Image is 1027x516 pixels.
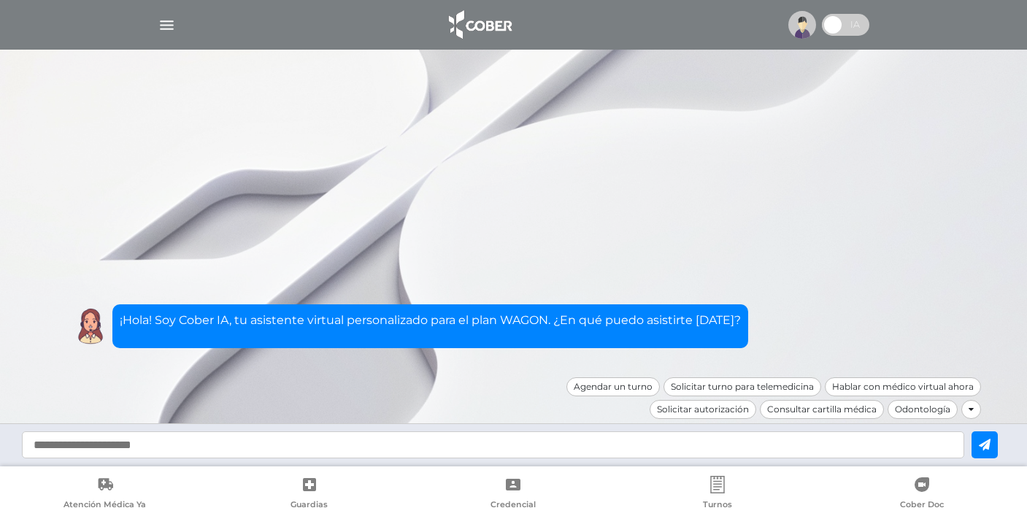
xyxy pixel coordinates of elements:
a: Cober Doc [820,476,1024,513]
a: Turnos [615,476,820,513]
div: Agendar un turno [566,377,660,396]
div: Consultar cartilla médica [760,400,884,419]
div: Odontología [888,400,958,419]
span: Credencial [491,499,536,512]
img: Cober_menu-lines-white.svg [158,16,176,34]
span: Guardias [291,499,328,512]
img: logo_cober_home-white.png [441,7,518,42]
div: Solicitar turno para telemedicina [663,377,821,396]
p: ¡Hola! Soy Cober IA, tu asistente virtual personalizado para el plan WAGON. ¿En qué puedo asistir... [120,312,741,329]
div: Hablar con médico virtual ahora [825,377,981,396]
img: profile-placeholder.svg [788,11,816,39]
a: Credencial [412,476,616,513]
a: Guardias [207,476,412,513]
span: Turnos [703,499,732,512]
a: Atención Médica Ya [3,476,207,513]
div: Solicitar autorización [650,400,756,419]
img: Cober IA [72,308,109,344]
span: Cober Doc [900,499,944,512]
span: Atención Médica Ya [64,499,146,512]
